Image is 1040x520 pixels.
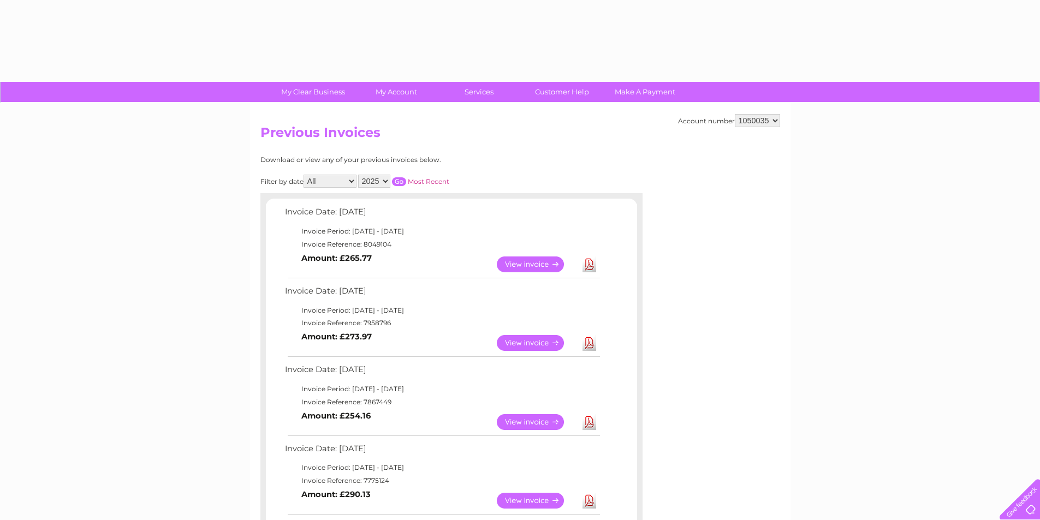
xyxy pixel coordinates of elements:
[517,82,607,102] a: Customer Help
[282,396,602,409] td: Invoice Reference: 7867449
[282,304,602,317] td: Invoice Period: [DATE] - [DATE]
[268,82,358,102] a: My Clear Business
[260,175,547,188] div: Filter by date
[282,362,602,382] td: Invoice Date: [DATE]
[282,316,602,330] td: Invoice Reference: 7958796
[583,256,596,272] a: Download
[497,335,577,351] a: View
[497,414,577,430] a: View
[282,284,602,304] td: Invoice Date: [DATE]
[351,82,441,102] a: My Account
[282,225,602,238] td: Invoice Period: [DATE] - [DATE]
[282,441,602,462] td: Invoice Date: [DATE]
[408,177,449,186] a: Most Recent
[434,82,524,102] a: Services
[583,493,596,509] a: Download
[260,156,547,164] div: Download or view any of your previous invoices below.
[301,411,371,421] b: Amount: £254.16
[583,335,596,351] a: Download
[301,332,372,342] b: Amount: £273.97
[583,414,596,430] a: Download
[282,382,602,396] td: Invoice Period: [DATE] - [DATE]
[497,256,577,272] a: View
[600,82,690,102] a: Make A Payment
[282,238,602,251] td: Invoice Reference: 8049104
[497,493,577,509] a: View
[282,474,602,487] td: Invoice Reference: 7775124
[301,253,372,263] b: Amount: £265.77
[260,125,780,146] h2: Previous Invoices
[678,114,780,127] div: Account number
[282,461,602,474] td: Invoice Period: [DATE] - [DATE]
[301,489,371,499] b: Amount: £290.13
[282,205,602,225] td: Invoice Date: [DATE]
